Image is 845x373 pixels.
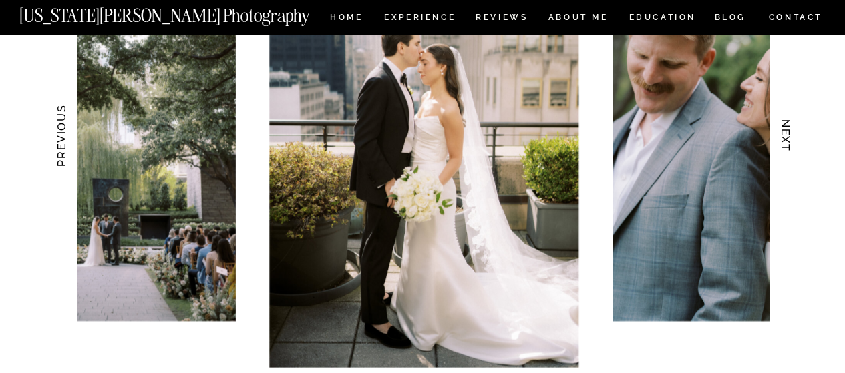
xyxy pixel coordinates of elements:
a: CONTACT [768,10,823,25]
a: EDUCATION [627,13,697,25]
a: ABOUT ME [548,13,609,25]
h3: PREVIOUS [53,94,67,178]
a: Experience [384,13,454,25]
a: [US_STATE][PERSON_NAME] Photography [19,7,355,18]
a: REVIEWS [476,13,526,25]
a: HOME [327,13,365,25]
h3: NEXT [778,94,792,178]
a: BLOG [714,13,746,25]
